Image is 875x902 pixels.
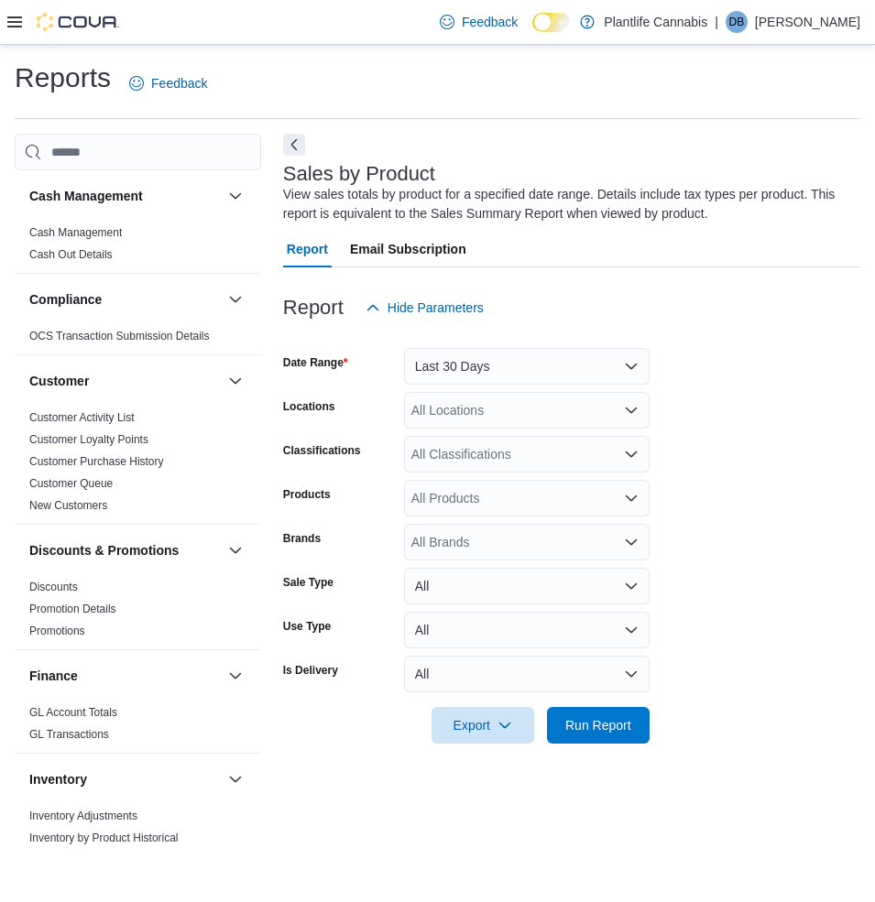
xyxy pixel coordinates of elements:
[432,707,534,744] button: Export
[29,810,137,822] a: Inventory Adjustments
[29,476,113,491] span: Customer Queue
[29,187,143,205] h3: Cash Management
[15,701,261,753] div: Finance
[29,581,78,593] a: Discounts
[29,603,116,615] a: Promotion Details
[29,454,164,469] span: Customer Purchase History
[532,13,571,32] input: Dark Mode
[15,576,261,649] div: Discounts & Promotions
[283,297,344,319] h3: Report
[404,612,650,648] button: All
[29,330,210,342] a: OCS Transaction Submission Details
[224,665,246,687] button: Finance
[29,770,221,788] button: Inventory
[29,809,137,823] span: Inventory Adjustments
[532,32,533,33] span: Dark Mode
[404,568,650,604] button: All
[224,185,246,207] button: Cash Management
[755,11,860,33] p: [PERSON_NAME]
[29,727,109,742] span: GL Transactions
[29,580,78,594] span: Discounts
[29,225,122,240] span: Cash Management
[283,663,338,678] label: Is Delivery
[29,187,221,205] button: Cash Management
[29,226,122,239] a: Cash Management
[283,619,331,634] label: Use Type
[29,667,221,685] button: Finance
[283,163,435,185] h3: Sales by Product
[624,447,639,462] button: Open list of options
[624,403,639,418] button: Open list of options
[29,728,109,741] a: GL Transactions
[29,706,117,719] a: GL Account Totals
[29,247,113,262] span: Cash Out Details
[29,831,179,844] a: Inventory by Product Historical
[29,541,179,560] h3: Discounts & Promotions
[224,288,246,310] button: Compliance
[15,60,111,96] h1: Reports
[29,411,135,424] a: Customer Activity List
[283,355,348,370] label: Date Range
[404,656,650,692] button: All
[358,289,491,326] button: Hide Parameters
[29,290,221,309] button: Compliance
[726,11,748,33] div: Dylan Bruck
[283,531,321,546] label: Brands
[29,410,135,425] span: Customer Activity List
[29,433,148,446] a: Customer Loyalty Points
[29,372,89,390] h3: Customer
[287,231,328,267] span: Report
[29,499,107,512] a: New Customers
[29,705,117,720] span: GL Account Totals
[404,348,650,385] button: Last 30 Days
[565,716,631,734] span: Run Report
[604,11,707,33] p: Plantlife Cannabis
[388,299,484,317] span: Hide Parameters
[283,487,331,502] label: Products
[29,770,87,788] h3: Inventory
[15,407,261,524] div: Customer
[283,134,305,156] button: Next
[29,498,107,513] span: New Customers
[224,539,246,561] button: Discounts & Promotions
[547,707,650,744] button: Run Report
[715,11,718,33] p: |
[729,11,745,33] span: DB
[29,831,179,845] span: Inventory by Product Historical
[624,491,639,505] button: Open list of options
[283,399,335,414] label: Locations
[29,372,221,390] button: Customer
[29,248,113,261] a: Cash Out Details
[29,329,210,343] span: OCS Transaction Submission Details
[462,13,518,31] span: Feedback
[283,185,851,223] div: View sales totals by product for a specified date range. Details include tax types per product. T...
[29,477,113,490] a: Customer Queue
[29,625,85,637] a: Promotions
[151,74,207,92] span: Feedback
[29,602,116,616] span: Promotion Details
[15,222,261,273] div: Cash Management
[29,541,221,560] button: Discounts & Promotions
[224,768,246,790] button: Inventory
[283,575,334,590] label: Sale Type
[283,443,361,458] label: Classifications
[624,535,639,549] button: Open list of options
[29,455,164,468] a: Customer Purchase History
[15,325,261,354] div: Compliance
[443,707,523,744] span: Export
[432,4,525,40] a: Feedback
[29,432,148,447] span: Customer Loyalty Points
[37,13,119,31] img: Cova
[122,65,214,102] a: Feedback
[224,370,246,392] button: Customer
[29,667,78,685] h3: Finance
[29,290,102,309] h3: Compliance
[29,624,85,638] span: Promotions
[350,231,466,267] span: Email Subscription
